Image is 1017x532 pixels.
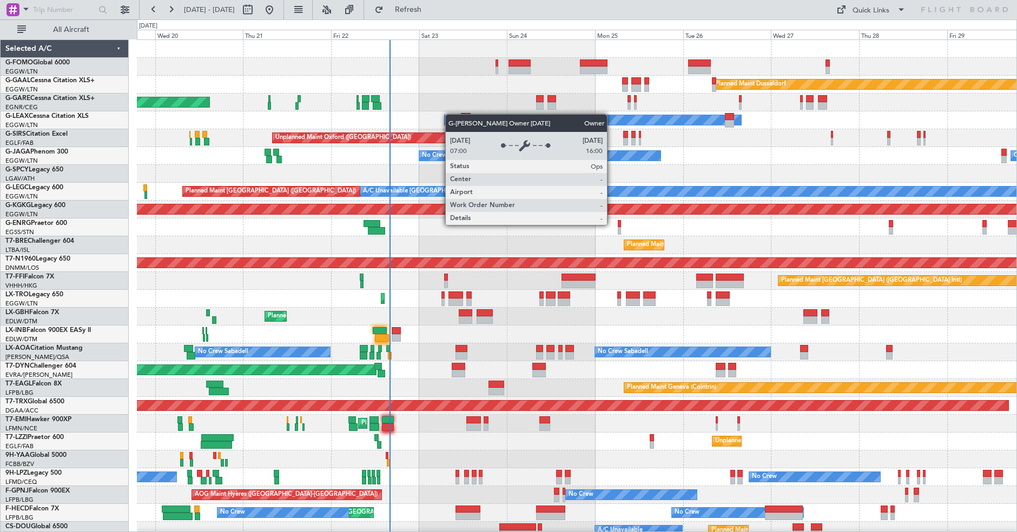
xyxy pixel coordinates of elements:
[5,452,30,458] span: 9H-YAA
[186,183,356,199] div: Planned Maint [GEOGRAPHIC_DATA] ([GEOGRAPHIC_DATA])
[5,381,32,387] span: T7-EAGL
[5,274,54,280] a: T7-FFIFalcon 7X
[5,282,37,290] a: VHHH/HKG
[5,157,38,165] a: EGGW/LTN
[5,496,34,504] a: LFPB/LBG
[683,30,771,39] div: Tue 26
[363,183,539,199] div: A/C Unavailable [GEOGRAPHIC_DATA] ([GEOGRAPHIC_DATA])
[5,291,63,298] a: LX-TROLegacy 650
[275,130,411,146] div: Unplanned Maint Oxford ([GEOGRAPHIC_DATA])
[5,228,34,236] a: EGSS/STN
[5,506,29,512] span: F-HECD
[5,416,27,423] span: T7-EMI
[507,30,595,39] div: Sun 24
[33,2,95,18] input: Trip Number
[5,345,30,351] span: LX-AOA
[243,30,331,39] div: Thu 21
[5,210,38,218] a: EGGW/LTN
[422,148,502,164] div: No Crew Cannes (Mandelieu)
[5,488,29,494] span: F-GPNJ
[5,506,59,512] a: F-HECDFalcon 7X
[5,167,63,173] a: G-SPCYLegacy 650
[5,256,36,262] span: T7-N1960
[5,95,95,102] a: G-GARECessna Citation XLS+
[5,424,37,433] a: LFMN/NCE
[5,238,74,244] a: T7-BREChallenger 604
[5,407,38,415] a: DGAA/ACC
[268,308,388,324] div: Planned Maint Nice ([GEOGRAPHIC_DATA])
[5,363,30,369] span: T7-DYN
[5,149,30,155] span: G-JAGA
[5,85,38,94] a: EGGW/LTN
[5,478,37,486] a: LFMD/CEQ
[5,363,76,369] a: T7-DYNChallenger 604
[5,95,30,102] span: G-GARE
[771,30,859,39] div: Wed 27
[184,5,235,15] span: [DATE] - [DATE]
[5,121,38,129] a: EGGW/LTN
[447,112,466,128] div: Owner
[5,398,64,405] a: T7-TRXGlobal 6500
[5,68,38,76] a: EGGW/LTN
[859,30,947,39] div: Thu 28
[5,149,68,155] a: G-JAGAPhenom 300
[5,103,38,111] a: EGNR/CEG
[220,504,245,521] div: No Crew
[139,22,157,31] div: [DATE]
[386,6,431,14] span: Refresh
[5,371,72,379] a: EVRA/[PERSON_NAME]
[5,202,31,209] span: G-KGKG
[5,398,28,405] span: T7-TRX
[5,523,68,530] a: CS-DOUGlobal 6500
[5,460,34,468] a: FCBB/BZV
[5,77,95,84] a: G-GAALCessna Citation XLS+
[5,77,30,84] span: G-GAAL
[5,220,31,227] span: G-ENRG
[5,202,65,209] a: G-KGKGLegacy 600
[5,131,68,137] a: G-SIRSCitation Excel
[5,470,27,476] span: 9H-LPZ
[195,487,378,503] div: AOG Maint Hyères ([GEOGRAPHIC_DATA]-[GEOGRAPHIC_DATA])
[5,59,70,66] a: G-FOMOGlobal 6000
[5,113,89,119] a: G-LEAXCessna Citation XLS
[155,30,243,39] div: Wed 20
[5,317,37,325] a: EDLW/DTM
[752,469,777,485] div: No Crew
[5,345,83,351] a: LX-AOACitation Mustang
[198,344,248,360] div: No Crew Sabadell
[5,309,59,316] a: LX-GBHFalcon 7X
[5,113,29,119] span: G-LEAX
[5,488,70,494] a: F-GPNJFalcon 900EX
[5,175,35,183] a: LGAV/ATH
[5,256,70,262] a: T7-N1960Legacy 650
[5,416,71,423] a: T7-EMIHawker 900XP
[369,1,434,18] button: Refresh
[5,327,27,334] span: LX-INB
[5,184,29,191] span: G-LEGC
[5,389,34,397] a: LFPB/LBG
[715,76,786,92] div: Planned Maint Dusseldorf
[675,504,699,521] div: No Crew
[627,237,757,253] div: Planned Maint Warsaw ([GEOGRAPHIC_DATA])
[5,442,34,450] a: EGLF/FAB
[5,452,67,458] a: 9H-YAAGlobal 5000
[361,415,452,431] div: Planned Maint [PERSON_NAME]
[5,184,63,191] a: G-LEGCLegacy 600
[595,30,683,39] div: Mon 25
[5,139,34,147] a: EGLF/FAB
[5,238,28,244] span: T7-BRE
[5,309,29,316] span: LX-GBH
[419,30,507,39] div: Sat 23
[5,246,30,254] a: LTBA/ISL
[5,59,33,66] span: G-FOMO
[715,433,893,449] div: Unplanned Maint [GEOGRAPHIC_DATA] ([GEOGRAPHIC_DATA])
[5,381,62,387] a: T7-EAGLFalcon 8X
[598,344,648,360] div: No Crew Sabadell
[5,167,29,173] span: G-SPCY
[5,220,67,227] a: G-ENRGPraetor 600
[569,487,593,503] div: No Crew
[5,523,31,530] span: CS-DOU
[5,131,26,137] span: G-SIRS
[5,264,39,272] a: DNMM/LOS
[5,434,64,441] a: T7-LZZIPraetor 600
